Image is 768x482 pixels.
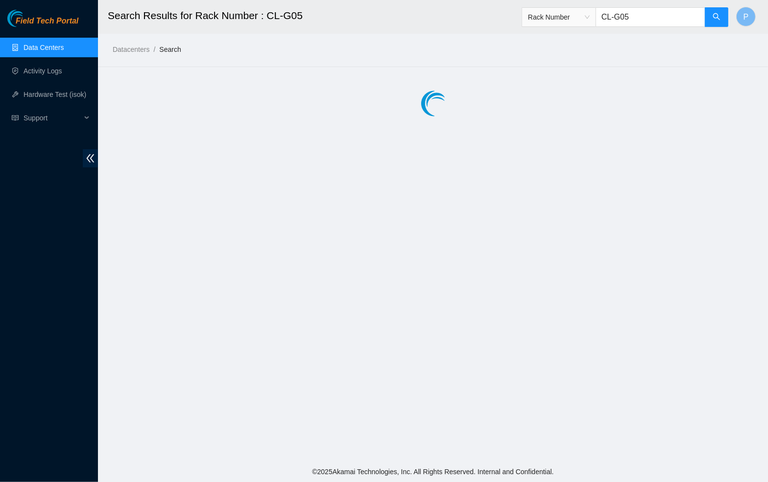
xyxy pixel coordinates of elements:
[7,18,78,30] a: Akamai TechnologiesField Tech Portal
[24,67,62,75] a: Activity Logs
[713,13,720,22] span: search
[24,108,81,128] span: Support
[24,91,86,98] a: Hardware Test (isok)
[83,149,98,167] span: double-left
[113,46,149,53] a: Datacenters
[24,44,64,51] a: Data Centers
[528,10,590,24] span: Rack Number
[12,115,19,121] span: read
[596,7,705,27] input: Enter text here...
[159,46,181,53] a: Search
[705,7,728,27] button: search
[7,10,49,27] img: Akamai Technologies
[98,461,768,482] footer: © 2025 Akamai Technologies, Inc. All Rights Reserved. Internal and Confidential.
[153,46,155,53] span: /
[744,11,749,23] span: P
[16,17,78,26] span: Field Tech Portal
[736,7,756,26] button: P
